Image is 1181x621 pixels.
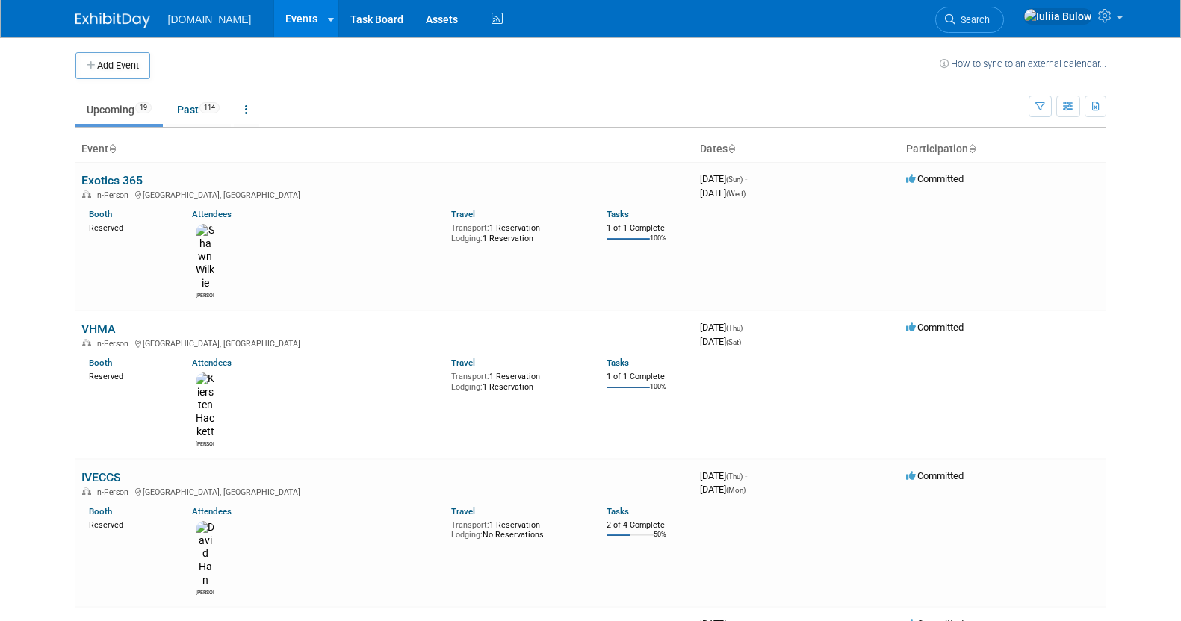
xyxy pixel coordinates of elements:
a: Booth [89,358,112,368]
div: [GEOGRAPHIC_DATA], [GEOGRAPHIC_DATA] [81,337,688,349]
span: Search [955,14,990,25]
span: (Thu) [726,472,743,481]
a: Attendees [192,358,232,368]
span: [DATE] [700,336,741,347]
div: 1 of 1 Complete [607,223,688,234]
td: 100% [650,383,666,403]
span: [DOMAIN_NAME] [168,13,252,25]
div: [GEOGRAPHIC_DATA], [GEOGRAPHIC_DATA] [81,188,688,200]
button: Add Event [75,52,150,79]
img: ExhibitDay [75,13,150,28]
th: Dates [694,137,900,162]
th: Participation [900,137,1106,162]
a: Attendees [192,506,232,517]
a: Tasks [607,358,629,368]
img: Shawn Wilkie [196,224,214,290]
div: 1 Reservation 1 Reservation [451,220,584,243]
td: 50% [654,531,666,551]
div: 1 Reservation 1 Reservation [451,369,584,392]
span: [DATE] [700,187,746,199]
span: (Sat) [726,338,741,346]
span: Transport: [451,372,489,381]
th: Event [75,137,694,162]
span: (Mon) [726,486,746,494]
span: Committed [906,322,964,333]
td: 100% [650,234,666,255]
a: Travel [451,506,475,517]
span: In-Person [95,339,133,349]
img: Iuliia Bulow [1023,8,1092,25]
span: (Thu) [726,324,743,332]
span: Lodging: [451,234,483,243]
span: [DATE] [700,173,747,184]
span: - [745,322,747,333]
div: Shawn Wilkie [196,290,214,299]
a: VHMA [81,322,115,336]
div: 1 of 1 Complete [607,372,688,382]
div: Reserved [89,369,170,382]
a: Upcoming19 [75,96,163,124]
span: [DATE] [700,470,747,481]
img: In-Person Event [82,487,91,495]
span: [DATE] [700,484,746,495]
div: [GEOGRAPHIC_DATA], [GEOGRAPHIC_DATA] [81,485,688,497]
div: 1 Reservation No Reservations [451,517,584,540]
a: Sort by Start Date [728,143,735,155]
span: In-Person [95,487,133,497]
span: (Sun) [726,175,743,184]
a: Travel [451,209,475,219]
img: David Han [196,521,214,587]
span: Committed [906,470,964,481]
a: Sort by Event Name [108,143,116,155]
span: Lodging: [451,530,483,540]
a: IVECCS [81,470,121,484]
span: Committed [906,173,964,184]
span: - [745,470,747,481]
img: In-Person Event [82,339,91,346]
div: David Han [196,587,214,596]
div: 2 of 4 Complete [607,520,688,531]
span: Transport: [451,520,489,530]
a: How to sync to an external calendar... [940,58,1106,69]
img: In-Person Event [82,190,91,198]
a: Travel [451,358,475,368]
a: Booth [89,209,112,219]
span: - [745,173,747,184]
span: Transport: [451,223,489,233]
a: Sort by Participation Type [968,143,976,155]
div: Reserved [89,220,170,234]
a: Search [935,7,1004,33]
div: Kiersten Hackett [196,439,214,448]
span: Lodging: [451,382,483,392]
span: In-Person [95,190,133,200]
a: Tasks [607,209,629,219]
a: Exotics 365 [81,173,143,187]
span: (Wed) [726,190,746,198]
img: Kiersten Hackett [196,372,214,439]
a: Past114 [166,96,231,124]
span: 19 [135,102,152,113]
a: Tasks [607,506,629,517]
a: Attendees [192,209,232,219]
a: Booth [89,506,112,517]
span: 114 [199,102,220,113]
div: Reserved [89,517,170,531]
span: [DATE] [700,322,747,333]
